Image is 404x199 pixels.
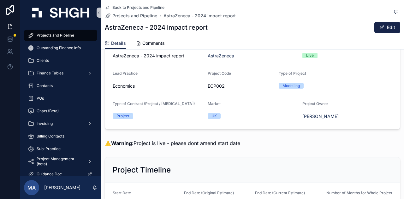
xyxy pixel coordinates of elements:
span: Billing Contacts [37,134,64,139]
span: End Date (Current Estimate) [255,190,305,195]
span: Contacts [37,83,53,88]
a: AstraZeneca [208,53,234,59]
span: End Date (Original Estimate) [184,190,234,195]
span: MA [27,184,36,191]
span: Details [111,40,126,46]
div: Modelling [282,83,300,89]
span: Market [208,101,221,106]
a: Project Management (beta) [24,156,97,167]
h1: AstraZeneca - 2024 impact report [105,23,208,32]
a: Finance Tables [24,67,97,79]
a: Guidance Doc [24,168,97,180]
span: Start Date [113,190,131,195]
span: Chats (Beta) [37,108,59,114]
span: Project Code [208,71,231,76]
strong: Warning: [111,140,134,146]
span: Guidance Doc [37,172,62,177]
span: Project Management (beta) [37,156,83,167]
div: UK [211,113,217,119]
span: Number of Months for Whole Project [326,190,392,195]
span: Lead Practice [113,71,138,76]
a: Projects and Pipeline [24,30,97,41]
div: Project [116,113,129,119]
span: Clients [37,58,49,63]
span: Comments [142,40,165,46]
a: Contacts [24,80,97,91]
a: Outstanding Finance Info [24,42,97,54]
a: Invoicing [24,118,97,129]
span: Type of Project [279,71,306,76]
span: Type of Contract (Project / [MEDICAL_DATA]) [113,101,195,106]
span: Back to Projects and Pipeline [112,5,164,10]
span: Economics [113,83,135,89]
a: Chats (Beta) [24,105,97,117]
span: Project Owner [302,101,328,106]
span: ⚠️ Project is live - please dont amend start date [105,140,240,146]
span: Sub-Practice [37,146,61,151]
span: Invoicing [37,121,53,126]
a: POs [24,93,97,104]
a: Details [105,38,126,50]
h2: Project Timeline [113,165,171,175]
a: Back to Projects and Pipeline [105,5,164,10]
div: scrollable content [20,25,101,176]
span: AstraZeneca - 2024 impact report [113,53,203,59]
a: AstraZeneca - 2024 impact report [163,13,236,19]
a: [PERSON_NAME] [302,113,339,120]
span: Outstanding Finance Info [37,45,81,50]
a: Billing Contacts [24,131,97,142]
div: Live [306,53,314,58]
span: Projects and Pipeline [37,33,74,38]
span: ECP002 [208,83,274,89]
button: Edit [374,22,400,33]
a: Clients [24,55,97,66]
a: Comments [136,38,165,50]
span: Projects and Pipeline [112,13,157,19]
a: Projects and Pipeline [105,13,157,19]
span: POs [37,96,44,101]
img: App logo [32,8,89,18]
p: [PERSON_NAME] [44,184,80,191]
a: Sub-Practice [24,143,97,155]
span: Finance Tables [37,71,63,76]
